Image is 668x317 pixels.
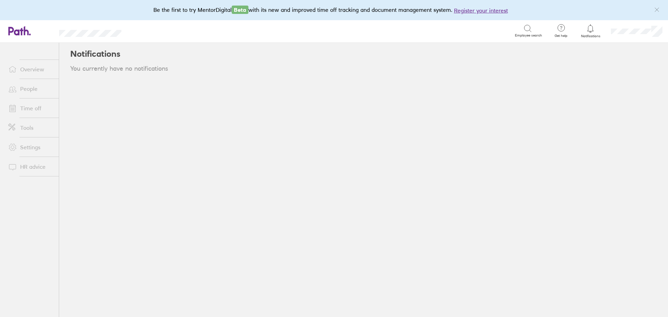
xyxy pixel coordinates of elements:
[579,24,602,38] a: Notifications
[3,101,59,115] a: Time off
[140,27,158,34] div: Search
[3,62,59,76] a: Overview
[70,43,120,65] h2: Notifications
[232,6,248,14] span: Beta
[3,82,59,96] a: People
[550,34,572,38] span: Get help
[3,140,59,154] a: Settings
[3,121,59,135] a: Tools
[579,34,602,38] span: Notifications
[515,33,542,38] span: Employee search
[454,6,508,15] button: Register your interest
[70,65,657,72] div: You currently have no notifications
[153,6,515,15] div: Be the first to try MentorDigital with its new and improved time off tracking and document manage...
[3,160,59,174] a: HR advice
